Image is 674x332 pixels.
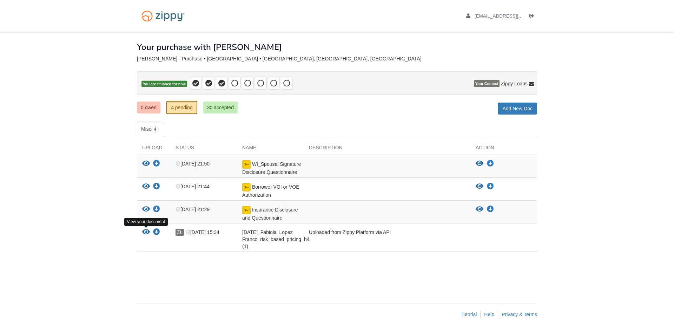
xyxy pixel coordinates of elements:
a: Misc [137,122,163,137]
a: Help [484,312,494,317]
img: Document fully signed [242,206,251,214]
div: Name [237,144,304,155]
button: View WI_Spousal Signature Disclosure Questionnaire [142,160,150,168]
a: 30 accepted [203,102,238,113]
span: 4 [151,126,159,133]
a: Download Borrower VOI or VOE Authorization [487,184,494,189]
span: [DATE]_Fabiola_Lopez Franco_risk_based_pricing_h4 (1) [242,229,309,249]
div: Description [304,144,470,155]
span: You are finished for now [141,81,187,87]
button: View Borrower VOI or VOE Authorization [476,183,483,190]
span: ZL [176,229,184,236]
span: [DATE] 21:44 [176,184,210,189]
a: Download WI_Spousal Signature Disclosure Questionnaire [153,161,160,167]
button: View 09-29-2025_Fabiola_Lopez Franco_risk_based_pricing_h4 (1) [142,229,150,236]
a: edit profile [466,13,555,20]
span: Borrower VOI or VOE Authorization [242,184,299,198]
a: Log out [529,13,537,20]
a: Privacy & Terms [502,312,537,317]
a: Download Insurance Disclosure and Questionnaire [153,207,160,213]
span: Insurance Disclosure and Questionnaire [242,207,298,221]
span: [DATE] 21:50 [176,161,210,167]
div: Status [170,144,237,155]
a: Download Insurance Disclosure and Questionnaire [487,207,494,212]
button: View WI_Spousal Signature Disclosure Questionnaire [476,160,483,167]
button: View Borrower VOI or VOE Authorization [142,183,150,190]
img: Document fully signed [242,183,251,191]
span: Your Contact [474,80,500,87]
a: Add New Doc [498,103,537,115]
a: 0 owed [137,102,160,113]
a: Download Borrower VOI or VOE Authorization [153,184,160,190]
h1: Your purchase with [PERSON_NAME] [137,43,282,52]
img: Document fully signed [242,160,251,169]
div: Action [470,144,537,155]
img: Logo [137,7,189,25]
span: [DATE] 15:34 [185,229,219,235]
span: Zippy Loans [501,80,528,87]
span: fabylopez94@gmail.com [475,13,555,19]
div: View your document [124,218,168,226]
a: 4 pending [166,101,197,114]
span: WI_Spousal Signature Disclosure Questionnaire [242,161,301,175]
a: Download WI_Spousal Signature Disclosure Questionnaire [487,161,494,167]
span: [DATE] 21:29 [176,207,210,212]
a: Tutorial [461,312,477,317]
div: Upload [137,144,170,155]
div: [PERSON_NAME] - Purchase • [GEOGRAPHIC_DATA] • [GEOGRAPHIC_DATA], [GEOGRAPHIC_DATA], [GEOGRAPHIC_... [137,56,537,62]
button: View Insurance Disclosure and Questionnaire [476,206,483,213]
div: Uploaded from Zippy Platform via API [304,229,470,250]
a: Download 09-29-2025_Fabiola_Lopez Franco_risk_based_pricing_h4 (1) [153,230,160,235]
button: View Insurance Disclosure and Questionnaire [142,206,150,213]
